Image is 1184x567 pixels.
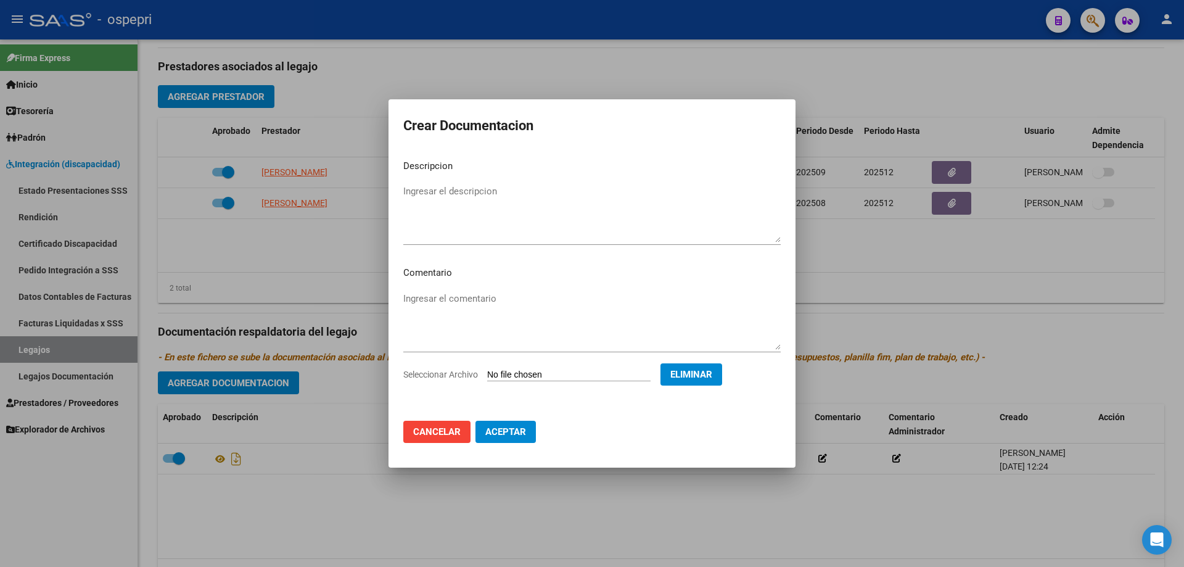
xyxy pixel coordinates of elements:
span: Seleccionar Archivo [403,370,478,379]
h2: Crear Documentacion [403,114,781,138]
button: Aceptar [475,421,536,443]
button: Eliminar [660,363,722,386]
span: Aceptar [485,426,526,437]
span: Cancelar [413,426,461,437]
button: Cancelar [403,421,471,443]
div: Open Intercom Messenger [1142,525,1172,555]
p: Descripcion [403,159,781,173]
span: Eliminar [670,369,712,380]
p: Comentario [403,266,781,280]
